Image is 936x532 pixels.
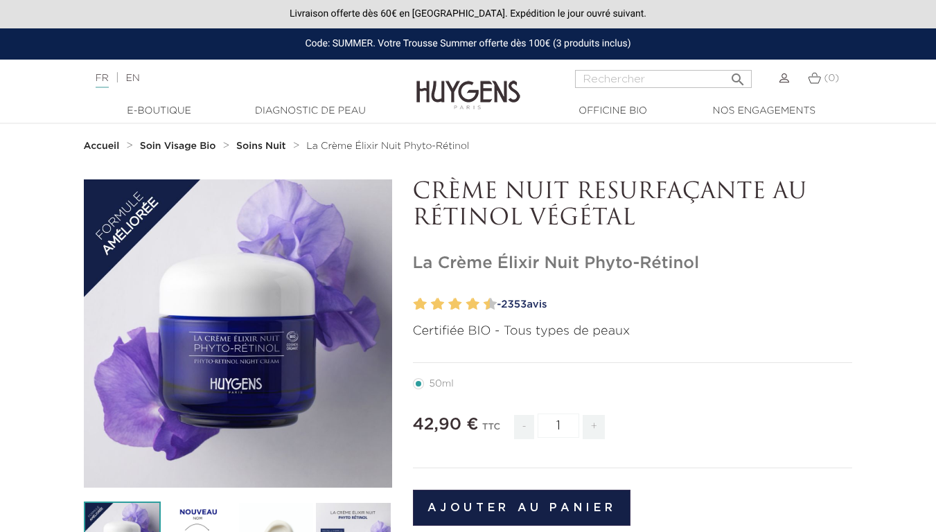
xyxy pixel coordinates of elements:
strong: Soin Visage Bio [140,141,216,151]
label: 8 [469,294,479,314]
label: 2 [416,294,427,314]
a: La Crème Élixir Nuit Phyto-Rétinol [306,141,469,152]
p: Certifiée BIO - Tous types de peaux [413,322,853,341]
strong: Accueil [84,141,120,151]
a: -2353avis [493,294,853,315]
button:  [725,66,750,85]
div: | [89,70,380,87]
label: 10 [486,294,497,314]
span: 2353 [501,299,527,310]
a: Nos engagements [695,104,833,118]
input: Quantité [538,414,579,438]
p: CRÈME NUIT RESURFAÇANTE AU RÉTINOL VÉGÉTAL [413,179,853,233]
span: La Crème Élixir Nuit Phyto-Rétinol [306,141,469,151]
a: Soins Nuit [236,141,289,152]
label: 6 [452,294,462,314]
h1: La Crème Élixir Nuit Phyto-Rétinol [413,254,853,274]
label: 4 [434,294,444,314]
a: Diagnostic de peau [241,104,380,118]
div: TTC [482,412,500,450]
strong: Soins Nuit [236,141,286,151]
input: Rechercher [575,70,752,88]
a: E-Boutique [90,104,229,118]
span: + [583,415,605,439]
label: 3 [428,294,433,314]
a: Soin Visage Bio [140,141,220,152]
span: 42,90 € [413,416,479,433]
a: Officine Bio [544,104,682,118]
label: 9 [481,294,486,314]
label: 1 [411,294,416,314]
span: - [514,415,533,439]
span: (0) [824,73,839,83]
label: 50ml [413,378,470,389]
button: Ajouter au panier [413,490,631,526]
label: 5 [445,294,450,314]
label: 7 [463,294,468,314]
a: EN [125,73,139,83]
a: Accueil [84,141,123,152]
i:  [730,67,746,84]
img: Huygens [416,58,520,112]
a: FR [96,73,109,88]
